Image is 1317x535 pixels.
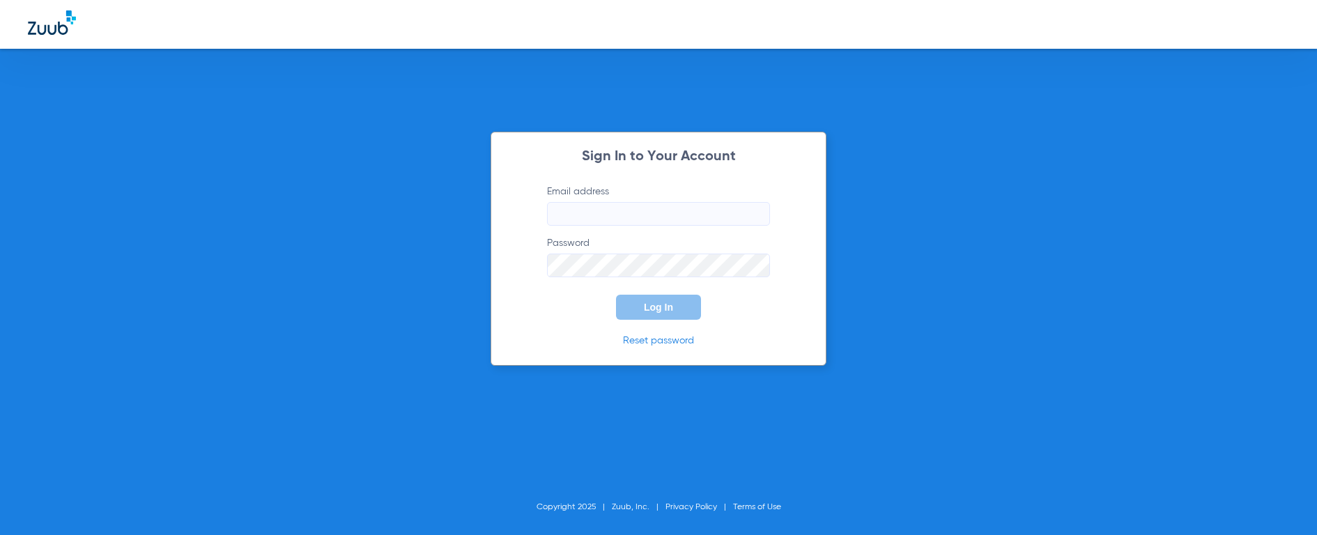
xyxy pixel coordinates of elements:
a: Privacy Policy [665,503,717,511]
iframe: Chat Widget [1247,468,1317,535]
label: Password [547,236,770,277]
img: Zuub Logo [28,10,76,35]
input: Password [547,254,770,277]
span: Log In [644,302,673,313]
li: Zuub, Inc. [612,500,665,514]
li: Copyright 2025 [537,500,612,514]
input: Email address [547,202,770,226]
a: Terms of Use [733,503,781,511]
button: Log In [616,295,701,320]
label: Email address [547,185,770,226]
a: Reset password [623,336,694,346]
h2: Sign In to Your Account [526,150,791,164]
